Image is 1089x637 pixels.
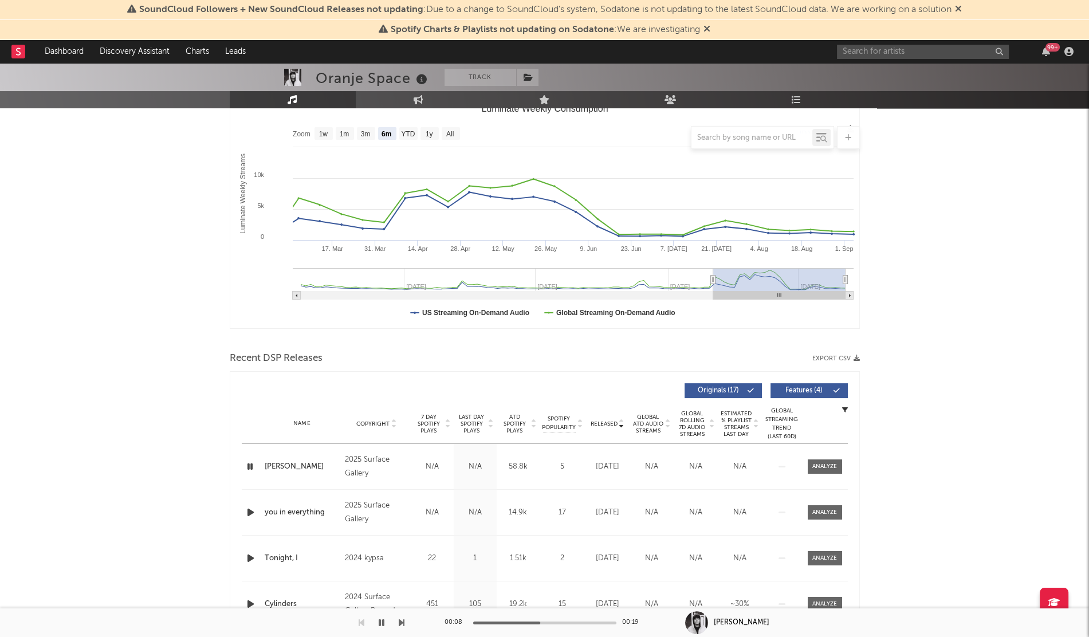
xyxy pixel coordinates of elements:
div: [DATE] [588,599,627,610]
div: ~ 30 % [721,599,759,610]
div: N/A [414,461,451,473]
div: N/A [414,507,451,518]
a: Cylinders [265,599,340,610]
div: N/A [632,599,671,610]
div: Oranje Space [316,69,430,88]
text: 7. [DATE] [660,245,687,252]
div: 451 [414,599,451,610]
button: Track [445,69,516,86]
svg: Luminate Weekly Consumption [230,99,859,328]
div: 2025 Surface Gallery [345,453,407,481]
span: Originals ( 17 ) [692,387,745,394]
div: N/A [721,461,759,473]
button: Features(4) [770,383,848,398]
div: N/A [632,461,671,473]
div: 1 [457,553,494,564]
span: Global ATD Audio Streams [632,414,664,434]
span: Estimated % Playlist Streams Last Day [721,410,752,438]
a: Dashboard [37,40,92,63]
div: 22 [414,553,451,564]
div: [PERSON_NAME] [265,461,340,473]
div: 19.2k [500,599,537,610]
div: Name [265,419,340,428]
a: Tonight, I [265,553,340,564]
text: 5k [257,202,264,209]
div: [DATE] [588,461,627,473]
div: 58.8k [500,461,537,473]
span: Spotify Charts & Playlists not updating on Sodatone [391,25,614,34]
text: 14. Apr [407,245,427,252]
text: 28. Apr [450,245,470,252]
div: [DATE] [588,553,627,564]
span: Dismiss [955,5,962,14]
text: 23. Jun [620,245,641,252]
div: 105 [457,599,494,610]
text: 12. May [492,245,514,252]
div: 00:19 [622,616,645,630]
div: 2 [542,553,583,564]
span: Copyright [356,420,390,427]
div: N/A [677,461,715,473]
text: 4. Aug [750,245,768,252]
div: 2024 kypsa [345,552,407,565]
div: 14.9k [500,507,537,518]
div: 15 [542,599,583,610]
div: 5 [542,461,583,473]
div: N/A [721,507,759,518]
span: Dismiss [703,25,710,34]
a: Leads [217,40,254,63]
div: 00:08 [445,616,467,630]
input: Search for artists [837,45,1009,59]
div: N/A [457,507,494,518]
div: Global Streaming Trend (Last 60D) [765,407,799,441]
text: US Streaming On-Demand Audio [422,309,529,317]
text: 17. Mar [321,245,343,252]
div: N/A [457,461,494,473]
span: Released [591,420,618,427]
div: N/A [677,507,715,518]
button: Export CSV [812,355,860,362]
span: Features ( 4 ) [778,387,831,394]
div: 1.51k [500,553,537,564]
text: 18. Aug [791,245,812,252]
div: N/A [632,553,671,564]
button: 99+ [1042,47,1050,56]
span: Recent DSP Releases [230,352,323,365]
div: 17 [542,507,583,518]
div: N/A [677,553,715,564]
text: 9. Jun [580,245,597,252]
span: Global Rolling 7D Audio Streams [677,410,708,438]
div: [PERSON_NAME] [714,618,769,628]
span: : Due to a change to SoundCloud's system, Sodatone is not updating to the latest SoundCloud data.... [139,5,952,14]
text: 26. May [534,245,557,252]
a: Discovery Assistant [92,40,178,63]
span: SoundCloud Followers + New SoundCloud Releases not updating [139,5,423,14]
text: Luminate Weekly Consumption [481,104,608,113]
span: 7 Day Spotify Plays [414,414,444,434]
div: 2025 Surface Gallery [345,499,407,526]
div: 2024 Surface Gallery Records [345,591,407,618]
a: Charts [178,40,217,63]
div: 99 + [1045,43,1060,52]
text: 31. Mar [364,245,386,252]
text: 1. Sep [835,245,853,252]
text: 10k [254,171,264,178]
button: Originals(17) [685,383,762,398]
text: Luminate Weekly Streams [239,154,247,234]
div: N/A [677,599,715,610]
text: Global Streaming On-Demand Audio [556,309,675,317]
div: N/A [632,507,671,518]
span: Last Day Spotify Plays [457,414,487,434]
span: : We are investigating [391,25,700,34]
div: N/A [721,553,759,564]
span: Spotify Popularity [542,415,576,432]
div: [DATE] [588,507,627,518]
text: 21. [DATE] [701,245,732,252]
text: 0 [260,233,264,240]
span: ATD Spotify Plays [500,414,530,434]
input: Search by song name or URL [691,133,812,143]
a: you in everything [265,507,340,518]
